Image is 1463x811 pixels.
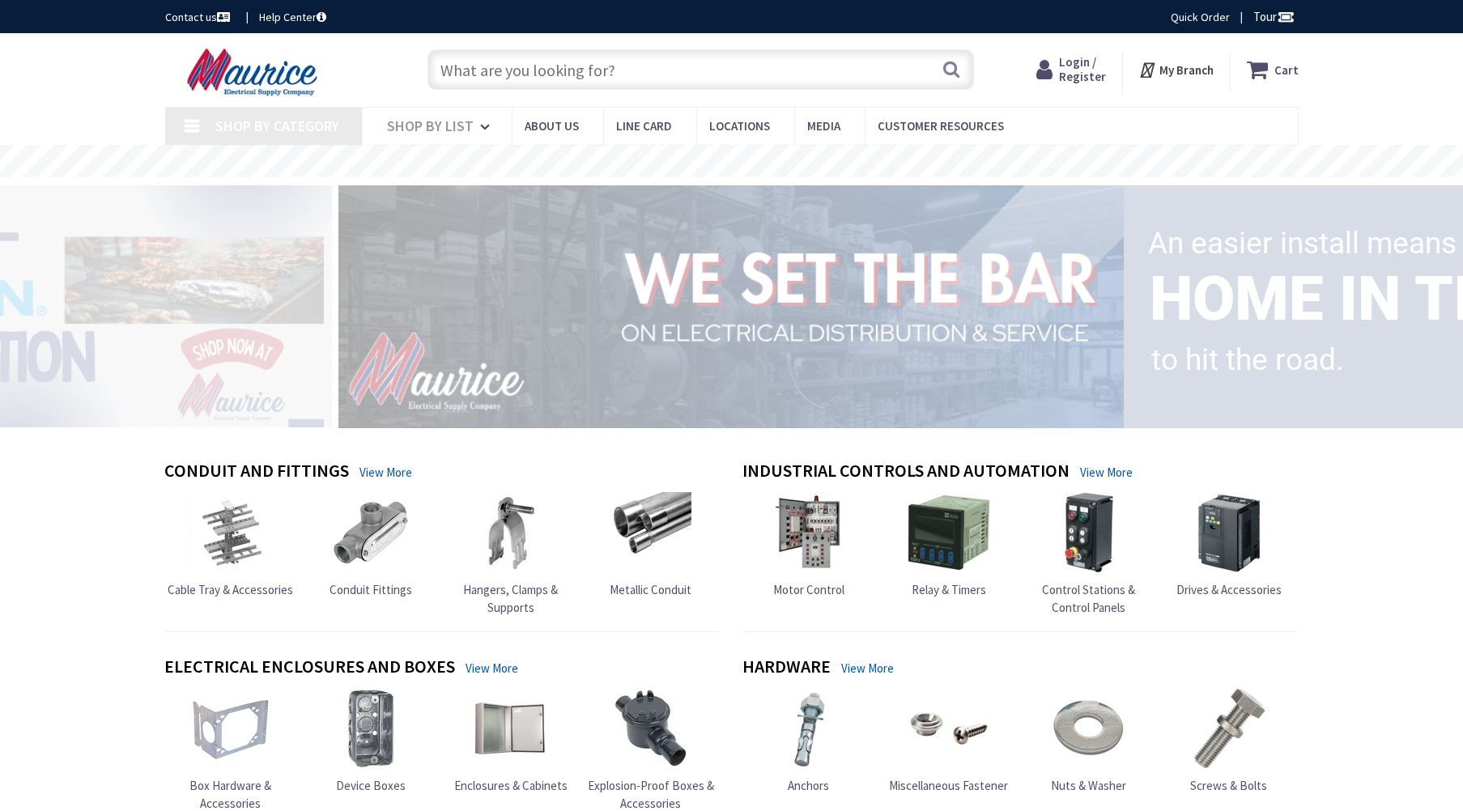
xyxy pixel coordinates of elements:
a: Motor Control Motor Control [768,492,849,598]
img: Control Stations & Control Panels [1048,492,1129,573]
span: Box Hardware & Accessories [189,778,271,810]
img: Screws & Bolts [1189,688,1269,769]
a: Relay & Timers Relay & Timers [908,492,989,598]
img: Enclosures & Cabinets [470,688,551,769]
h4: Conduit and Fittings [164,461,349,484]
span: Explosion-Proof Boxes & Accessories [588,778,714,810]
img: Miscellaneous Fastener [908,688,989,769]
span: Nuts & Washer [1051,778,1126,793]
a: Quick Order [1171,9,1230,25]
span: Hangers, Clamps & Supports [463,582,558,614]
a: Cable Tray & Accessories Cable Tray & Accessories [168,492,293,598]
span: Shop By Category [215,117,339,135]
span: Miscellaneous Fastener [889,778,1008,793]
img: Conduit Fittings [330,492,411,573]
h4: Electrical Enclosures and Boxes [164,656,455,680]
img: Drives & Accessories [1189,492,1269,573]
a: View More [359,464,412,481]
span: Device Boxes [336,778,406,793]
a: Contact us [165,9,233,25]
span: Anchors [788,778,829,793]
a: Nuts & Washer Nuts & Washer [1048,688,1129,794]
strong: My Branch [1159,62,1214,78]
img: Relay & Timers [908,492,989,573]
h4: Industrial Controls and Automation [742,461,1070,484]
a: Anchors Anchors [768,688,849,794]
span: Relay & Timers [912,582,986,597]
span: Line Card [616,118,672,134]
img: Motor Control [768,492,849,573]
span: Login / Register [1059,54,1106,84]
a: Login / Register [1036,55,1106,84]
span: Conduit Fittings [330,582,412,597]
img: Metallic Conduit [610,492,691,573]
a: Enclosures & Cabinets Enclosures & Cabinets [454,688,568,794]
a: Hangers, Clamps & Supports Hangers, Clamps & Supports [444,492,577,616]
input: What are you looking for? [427,49,974,90]
rs-layer: Free Same Day Pickup at 15 Locations [584,153,880,171]
div: My Branch [1138,55,1214,84]
a: Control Stations & Control Panels Control Stations & Control Panels [1023,492,1155,616]
strong: Cart [1274,55,1299,84]
span: Cable Tray & Accessories [168,582,293,597]
a: Miscellaneous Fastener Miscellaneous Fastener [889,688,1008,794]
a: Device Boxes Device Boxes [330,688,411,794]
img: Hangers, Clamps & Supports [470,492,551,573]
a: Metallic Conduit Metallic Conduit [610,492,691,598]
a: Screws & Bolts Screws & Bolts [1189,688,1269,794]
img: Maurice Electrical Supply Company [165,47,344,97]
span: Shop By List [387,117,474,135]
span: Tour [1253,9,1295,24]
span: Enclosures & Cabinets [454,778,568,793]
a: Cart [1247,55,1299,84]
img: Device Boxes [330,688,411,769]
img: Box Hardware & Accessories [190,688,271,769]
img: Nuts & Washer [1048,688,1129,769]
span: Locations [709,118,770,134]
span: Customer Resources [878,118,1004,134]
span: Motor Control [773,582,844,597]
a: View More [1080,464,1133,481]
span: About us [525,118,579,134]
a: View More [841,660,894,677]
img: Anchors [768,688,849,769]
a: Conduit Fittings Conduit Fittings [330,492,412,598]
a: Help Center [259,9,326,25]
h4: Hardware [742,656,831,680]
span: Drives & Accessories [1176,582,1282,597]
span: Screws & Bolts [1190,778,1267,793]
span: Control Stations & Control Panels [1042,582,1135,614]
span: Metallic Conduit [610,582,691,597]
rs-layer: to hit the road. [1151,332,1344,389]
img: Cable Tray & Accessories [190,492,271,573]
img: Explosion-Proof Boxes & Accessories [610,688,691,769]
img: 1_1.png [319,180,1130,431]
span: Media [807,118,840,134]
a: View More [466,660,518,677]
a: Drives & Accessories Drives & Accessories [1176,492,1282,598]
